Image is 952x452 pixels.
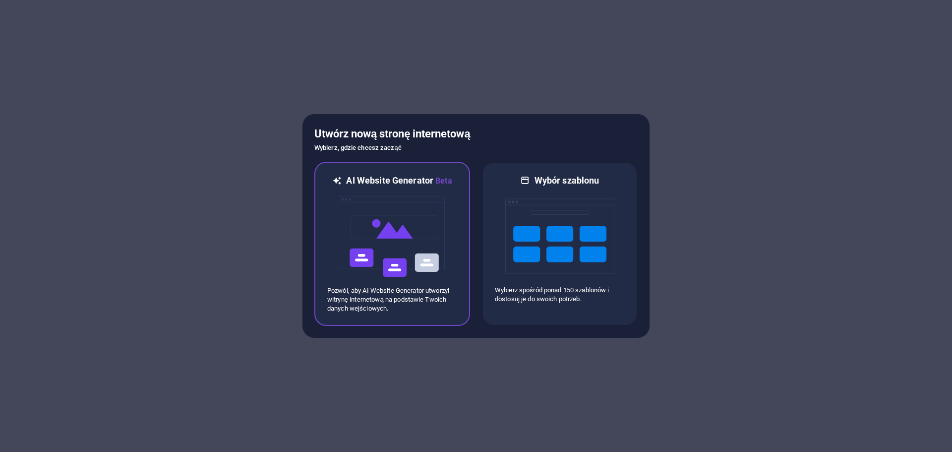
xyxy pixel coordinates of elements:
h6: Wybierz, gdzie chcesz zacząć [314,142,638,154]
div: Wybór szablonuWybierz spośród ponad 150 szablonów i dostosuj je do swoich potrzeb. [482,162,638,326]
h5: Utwórz nową stronę internetową [314,126,638,142]
span: Beta [433,176,452,186]
h6: Wybór szablonu [535,175,599,187]
h6: AI Website Generator [346,175,452,187]
p: Wybierz spośród ponad 150 szablonów i dostosuj je do swoich potrzeb. [495,286,625,304]
div: AI Website GeneratorBetaaiPozwól, aby AI Website Generator utworzył witrynę internetową na podsta... [314,162,470,326]
img: ai [338,187,447,286]
p: Pozwól, aby AI Website Generator utworzył witrynę internetową na podstawie Twoich danych wejściow... [327,286,457,313]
